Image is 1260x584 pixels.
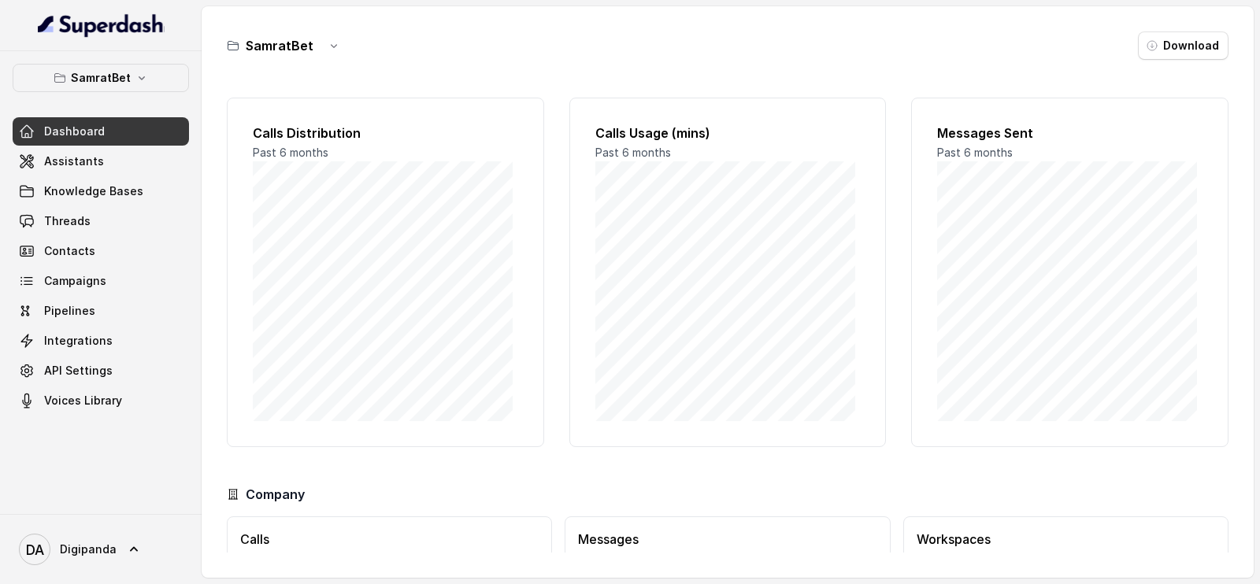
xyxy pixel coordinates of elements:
[44,303,95,319] span: Pipelines
[253,124,518,142] h2: Calls Distribution
[44,393,122,408] span: Voices Library
[13,117,189,146] a: Dashboard
[71,68,131,87] p: SamratBet
[13,64,189,92] button: SamratBet
[13,207,189,235] a: Threads
[44,124,105,139] span: Dashboard
[44,213,91,229] span: Threads
[13,327,189,355] a: Integrations
[937,124,1203,142] h2: Messages Sent
[26,541,44,558] text: DA
[253,146,328,159] span: Past 6 months
[44,333,113,349] span: Integrations
[917,530,1215,549] h3: Workspaces
[246,36,313,55] h3: SamratBet
[937,146,1013,159] span: Past 6 months
[13,147,189,176] a: Assistants
[44,153,104,169] span: Assistants
[44,243,95,259] span: Contacts
[595,146,671,159] span: Past 6 months
[13,267,189,295] a: Campaigns
[13,386,189,415] a: Voices Library
[13,527,189,571] a: Digipanda
[13,177,189,205] a: Knowledge Bases
[1138,31,1228,60] button: Download
[44,363,113,379] span: API Settings
[246,485,305,504] h3: Company
[578,530,876,549] h3: Messages
[595,124,861,142] h2: Calls Usage (mins)
[13,357,189,385] a: API Settings
[60,541,117,557] span: Digipanda
[44,183,143,199] span: Knowledge Bases
[13,237,189,265] a: Contacts
[13,297,189,325] a: Pipelines
[38,13,165,38] img: light.svg
[240,530,539,549] h3: Calls
[44,273,106,289] span: Campaigns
